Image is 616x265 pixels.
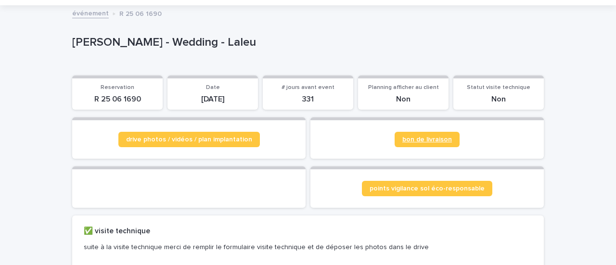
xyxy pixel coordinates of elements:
p: R 25 06 1690 [119,8,162,18]
span: points vigilance sol éco-responsable [370,185,485,192]
a: événement [72,7,109,18]
p: [PERSON_NAME] - Wedding - Laleu [72,36,540,50]
a: points vigilance sol éco-responsable [362,181,492,196]
a: bon de livraison [395,132,460,147]
a: drive photos / vidéos / plan implantation [118,132,260,147]
span: drive photos / vidéos / plan implantation [126,136,252,143]
p: [DATE] [173,95,252,104]
span: Date [206,85,220,90]
p: suite à la visite technique merci de remplir le formulaire visite technique et de déposer les pho... [84,243,528,252]
span: # jours avant event [282,85,334,90]
h2: ✅ visite technique [84,227,150,236]
span: bon de livraison [402,136,452,143]
p: 331 [269,95,347,104]
span: Reservation [101,85,134,90]
span: Statut visite technique [467,85,530,90]
p: R 25 06 1690 [78,95,157,104]
p: Non [459,95,538,104]
span: Planning afficher au client [368,85,439,90]
p: Non [364,95,443,104]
